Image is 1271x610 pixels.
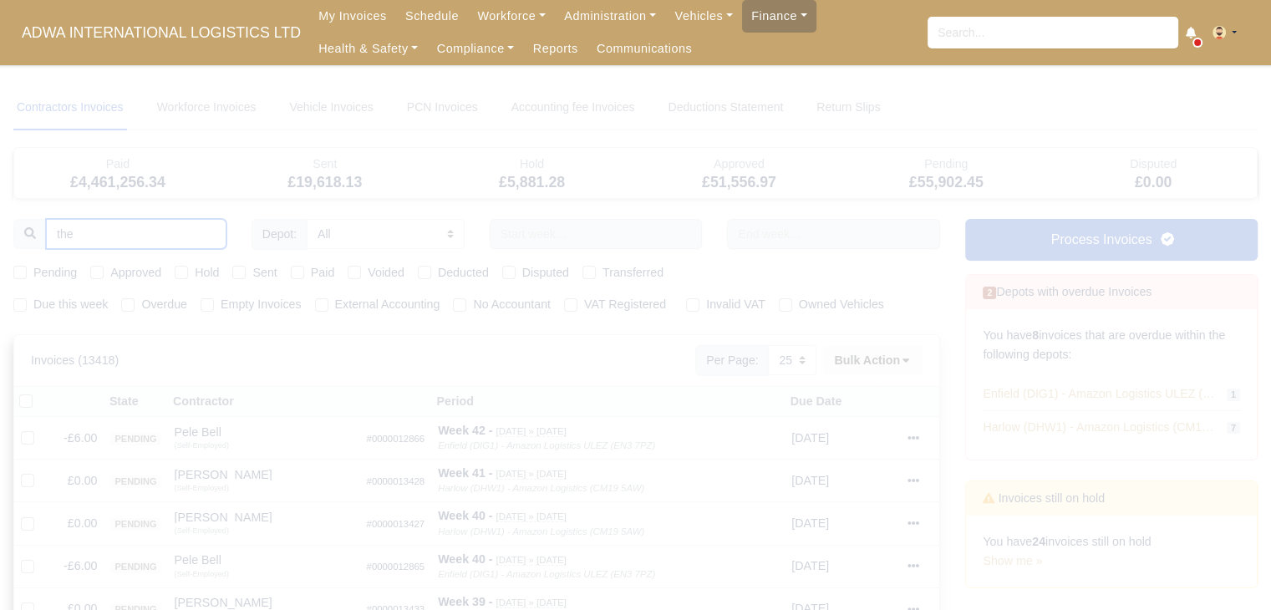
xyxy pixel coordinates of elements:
[587,33,702,65] a: Communications
[1187,530,1271,610] iframe: Chat Widget
[309,33,428,65] a: Health & Safety
[13,16,309,49] span: ADWA INTERNATIONAL LOGISTICS LTD
[13,17,309,49] a: ADWA INTERNATIONAL LOGISTICS LTD
[524,33,587,65] a: Reports
[928,17,1178,48] input: Search...
[427,33,523,65] a: Compliance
